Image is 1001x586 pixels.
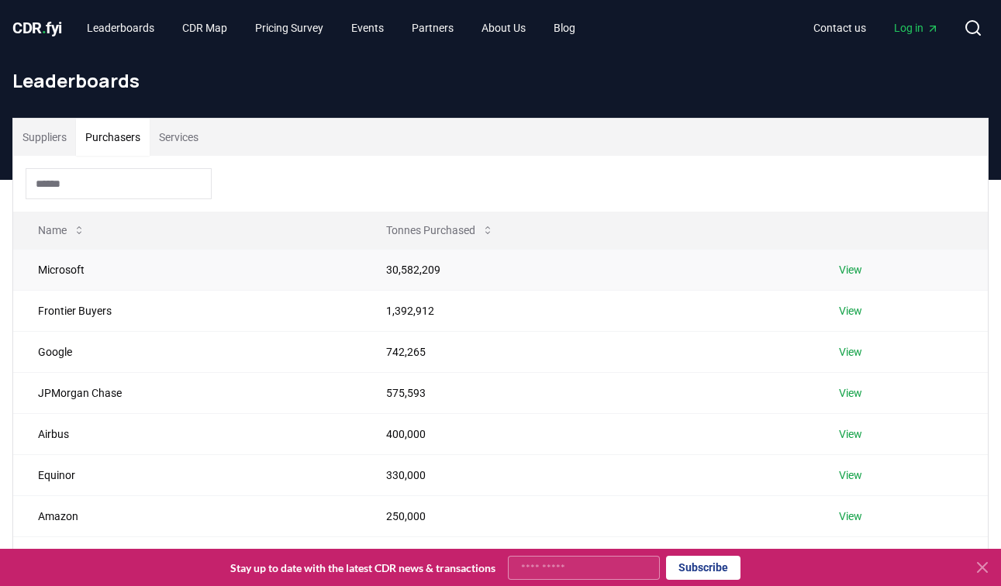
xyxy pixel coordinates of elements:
[74,14,167,42] a: Leaderboards
[839,467,862,483] a: View
[801,14,951,42] nav: Main
[13,249,361,290] td: Microsoft
[170,14,240,42] a: CDR Map
[894,20,939,36] span: Log in
[13,372,361,413] td: JPMorgan Chase
[26,215,98,246] button: Name
[839,344,862,360] a: View
[361,249,814,290] td: 30,582,209
[12,17,62,39] a: CDR.fyi
[13,119,76,156] button: Suppliers
[839,385,862,401] a: View
[150,119,208,156] button: Services
[361,495,814,536] td: 250,000
[243,14,336,42] a: Pricing Survey
[399,14,466,42] a: Partners
[13,290,361,331] td: Frontier Buyers
[13,413,361,454] td: Airbus
[361,290,814,331] td: 1,392,912
[839,303,862,319] a: View
[76,119,150,156] button: Purchasers
[839,262,862,277] a: View
[339,14,396,42] a: Events
[13,536,361,577] td: NextGen CDR
[361,372,814,413] td: 575,593
[13,454,361,495] td: Equinor
[801,14,878,42] a: Contact us
[12,68,989,93] h1: Leaderboards
[361,331,814,372] td: 742,265
[13,495,361,536] td: Amazon
[882,14,951,42] a: Log in
[839,508,862,524] a: View
[13,331,361,372] td: Google
[374,215,506,246] button: Tonnes Purchased
[541,14,588,42] a: Blog
[361,454,814,495] td: 330,000
[12,19,62,37] span: CDR fyi
[42,19,47,37] span: .
[361,536,814,577] td: 212,000
[839,426,862,442] a: View
[469,14,538,42] a: About Us
[74,14,588,42] nav: Main
[361,413,814,454] td: 400,000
